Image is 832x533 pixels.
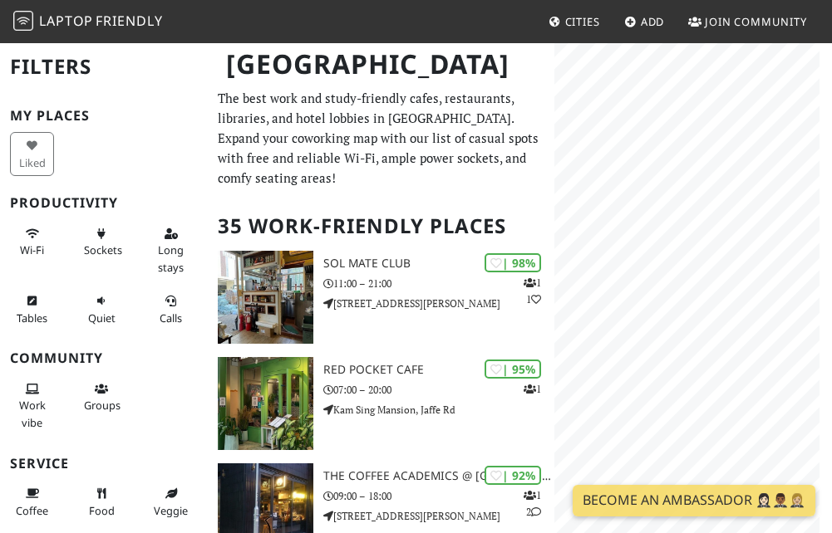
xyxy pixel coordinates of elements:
h2: 35 Work-Friendly Places [218,201,544,252]
p: 09:00 – 18:00 [323,488,554,504]
button: Coffee [10,480,54,524]
img: Red Pocket Cafe [218,357,313,450]
h1: [GEOGRAPHIC_DATA] [213,42,551,87]
span: Stable Wi-Fi [20,242,44,257]
button: Calls [149,287,193,331]
div: | 95% [485,359,541,379]
span: Coffee [16,503,48,518]
button: Tables [10,287,54,331]
p: The best work and study-friendly cafes, restaurants, libraries, and hotel lobbies in [GEOGRAPHIC_... [218,88,544,188]
p: 07:00 – 20:00 [323,382,554,398]
button: Groups [79,375,123,419]
span: Join Community [705,14,807,29]
div: | 92% [485,466,541,485]
img: LaptopFriendly [13,11,33,31]
h2: Filters [10,42,198,92]
button: Food [79,480,123,524]
span: People working [19,398,46,429]
h3: My Places [10,108,198,124]
h3: Community [10,350,198,366]
a: Become an Ambassador 🤵🏻‍♀️🤵🏾‍♂️🤵🏼‍♀️ [573,485,815,516]
h3: Service [10,456,198,472]
a: Cities [542,7,607,37]
span: Work-friendly tables [17,311,47,325]
a: LaptopFriendly LaptopFriendly [13,7,163,37]
button: Wi-Fi [10,220,54,264]
p: Kam Sing Mansion, Jaffe Rd [323,402,554,418]
h3: SOL Mate Club [323,257,554,271]
span: Long stays [158,242,184,274]
button: Long stays [149,220,193,281]
span: Laptop [39,12,93,30]
h3: The Coffee Academics @ [GEOGRAPHIC_DATA][PERSON_NAME] [323,469,554,483]
img: SOL Mate Club [218,251,313,344]
span: Food [89,503,115,518]
span: Quiet [88,311,116,325]
span: Power sockets [84,242,122,257]
h3: Red Pocket Cafe [323,363,554,377]
span: Add [641,14,665,29]
a: Add [618,7,672,37]
span: Cities [565,14,600,29]
button: Work vibe [10,375,54,436]
button: Veggie [149,480,193,524]
h3: Productivity [10,195,198,211]
span: Veggie [154,503,188,518]
div: | 98% [485,253,541,272]
a: Red Pocket Cafe | 95% 1 Red Pocket Cafe 07:00 – 20:00 Kam Sing Mansion, Jaffe Rd [208,357,554,450]
a: SOL Mate Club | 98% 11 SOL Mate Club 11:00 – 21:00 [STREET_ADDRESS][PERSON_NAME] [208,251,554,344]
span: Group tables [84,398,121,413]
span: Friendly [96,12,162,30]
p: 11:00 – 21:00 [323,276,554,291]
p: 1 1 [524,275,541,306]
p: [STREET_ADDRESS][PERSON_NAME] [323,508,554,524]
p: [STREET_ADDRESS][PERSON_NAME] [323,296,554,311]
a: Join Community [682,7,814,37]
button: Sockets [79,220,123,264]
p: 1 [524,381,541,397]
button: Quiet [79,287,123,331]
p: 1 2 [524,487,541,519]
span: Video/audio calls [160,311,182,325]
